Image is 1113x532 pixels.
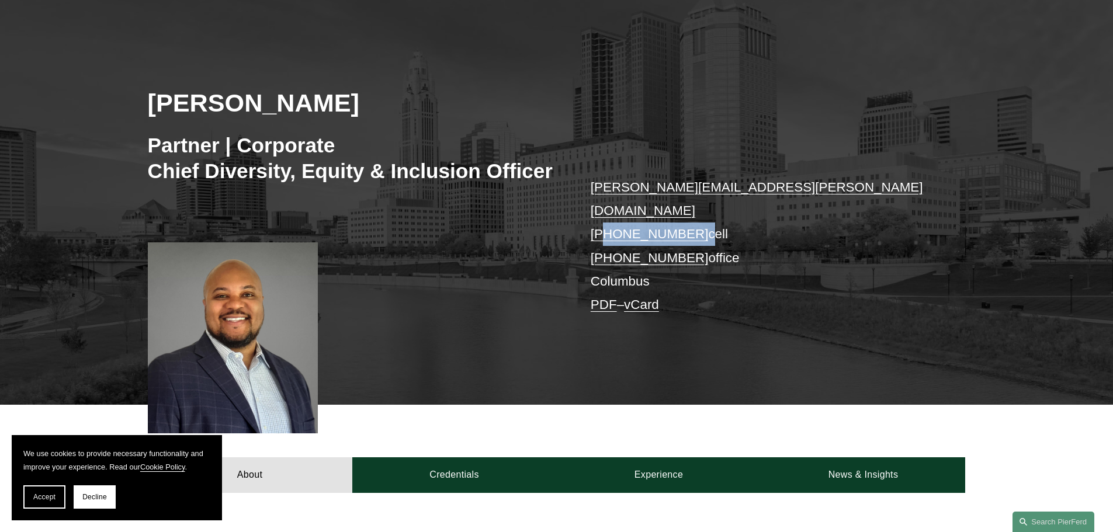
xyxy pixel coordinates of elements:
section: Cookie banner [12,435,222,520]
button: Accept [23,485,65,509]
p: cell office Columbus – [591,176,931,317]
a: [PHONE_NUMBER] [591,251,709,265]
a: Experience [557,457,761,492]
a: Search this site [1013,512,1094,532]
a: Cookie Policy [140,463,185,471]
a: About [148,457,352,492]
a: PDF [591,297,617,312]
a: Credentials [352,457,557,492]
a: [PHONE_NUMBER] [591,227,709,241]
h2: [PERSON_NAME] [148,88,557,118]
a: News & Insights [761,457,965,492]
a: [PERSON_NAME][EMAIL_ADDRESS][PERSON_NAME][DOMAIN_NAME] [591,180,923,218]
p: We use cookies to provide necessary functionality and improve your experience. Read our . [23,447,210,474]
span: Decline [82,493,107,501]
a: vCard [624,297,659,312]
h3: Partner | Corporate Chief Diversity, Equity & Inclusion Officer [148,133,557,183]
button: Decline [74,485,116,509]
span: Accept [33,493,56,501]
